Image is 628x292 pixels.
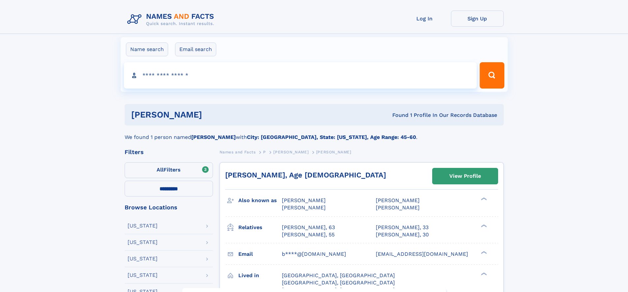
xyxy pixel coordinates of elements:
[124,62,477,89] input: search input
[128,240,158,245] div: [US_STATE]
[282,197,326,203] span: [PERSON_NAME]
[238,249,282,260] h3: Email
[157,167,164,173] span: All
[479,250,487,254] div: ❯
[480,62,504,89] button: Search Button
[191,134,236,140] b: [PERSON_NAME]
[125,11,220,28] img: Logo Names and Facts
[225,171,386,179] a: [PERSON_NAME], Age [DEMOGRAPHIC_DATA]
[238,270,282,281] h3: Lived in
[175,42,216,56] label: Email search
[282,231,335,238] a: [PERSON_NAME], 55
[128,273,158,278] div: [US_STATE]
[263,148,266,156] a: P
[376,224,429,231] a: [PERSON_NAME], 33
[273,150,309,154] span: [PERSON_NAME]
[238,195,282,206] h3: Also known as
[125,149,213,155] div: Filters
[273,148,309,156] a: [PERSON_NAME]
[125,162,213,178] label: Filters
[282,272,395,279] span: [GEOGRAPHIC_DATA], [GEOGRAPHIC_DATA]
[479,272,487,276] div: ❯
[131,111,297,119] h1: [PERSON_NAME]
[398,11,451,27] a: Log In
[238,222,282,233] h3: Relatives
[376,197,420,203] span: [PERSON_NAME]
[128,256,158,261] div: [US_STATE]
[297,112,497,119] div: Found 1 Profile In Our Records Database
[433,168,498,184] a: View Profile
[126,42,168,56] label: Name search
[376,251,468,257] span: [EMAIL_ADDRESS][DOMAIN_NAME]
[263,150,266,154] span: P
[128,223,158,228] div: [US_STATE]
[451,11,504,27] a: Sign Up
[220,148,256,156] a: Names and Facts
[125,204,213,210] div: Browse Locations
[282,224,335,231] a: [PERSON_NAME], 63
[376,204,420,211] span: [PERSON_NAME]
[479,224,487,228] div: ❯
[247,134,416,140] b: City: [GEOGRAPHIC_DATA], State: [US_STATE], Age Range: 45-60
[376,231,429,238] a: [PERSON_NAME], 30
[282,279,395,286] span: [GEOGRAPHIC_DATA], [GEOGRAPHIC_DATA]
[449,169,481,184] div: View Profile
[282,204,326,211] span: [PERSON_NAME]
[479,197,487,201] div: ❯
[125,125,504,141] div: We found 1 person named with .
[316,150,351,154] span: [PERSON_NAME]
